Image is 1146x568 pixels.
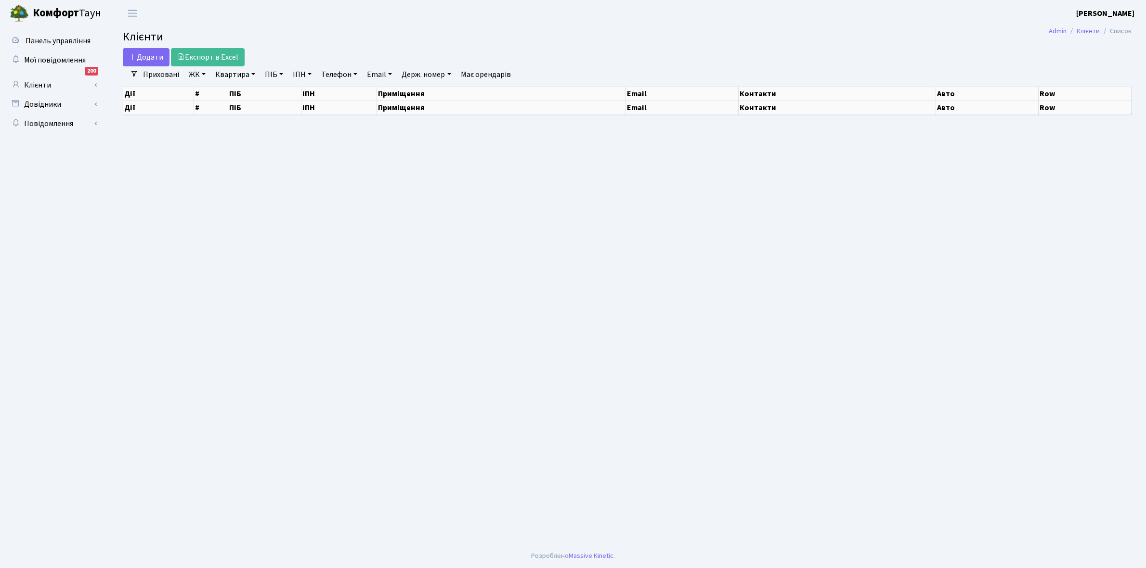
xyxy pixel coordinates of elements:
[228,101,301,114] th: ПІБ
[185,66,209,83] a: ЖК
[33,5,79,21] b: Комфорт
[123,87,194,101] th: Дії
[85,67,98,76] div: 200
[26,36,91,46] span: Панель управління
[228,87,301,101] th: ПІБ
[5,31,101,50] a: Панель управління
[5,76,101,95] a: Клієнти
[1077,26,1100,36] a: Клієнти
[457,66,515,83] a: Має орендарів
[24,55,86,65] span: Мої повідомлення
[194,101,228,114] th: #
[261,66,287,83] a: ПІБ
[123,101,194,114] th: Дії
[211,66,259,83] a: Квартира
[1076,8,1134,19] a: [PERSON_NAME]
[936,101,1039,114] th: Авто
[936,87,1039,101] th: Авто
[301,101,377,114] th: ІПН
[531,551,615,561] div: Розроблено .
[5,50,101,70] a: Мої повідомлення200
[377,87,626,101] th: Приміщення
[5,114,101,133] a: Повідомлення
[129,52,163,63] span: Додати
[289,66,315,83] a: ІПН
[1039,101,1132,114] th: Row
[317,66,361,83] a: Телефон
[139,66,183,83] a: Приховані
[398,66,455,83] a: Держ. номер
[123,48,169,66] a: Додати
[33,5,101,22] span: Таун
[123,28,163,45] span: Клієнти
[1049,26,1067,36] a: Admin
[569,551,613,561] a: Massive Kinetic
[171,48,245,66] a: Експорт в Excel
[738,101,936,114] th: Контакти
[10,4,29,23] img: logo.png
[120,5,144,21] button: Переключити навігацію
[363,66,396,83] a: Email
[738,87,936,101] th: Контакти
[194,87,228,101] th: #
[1100,26,1132,37] li: Список
[301,87,377,101] th: ІПН
[1034,21,1146,41] nav: breadcrumb
[626,101,738,114] th: Email
[377,101,626,114] th: Приміщення
[5,95,101,114] a: Довідники
[626,87,738,101] th: Email
[1039,87,1132,101] th: Row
